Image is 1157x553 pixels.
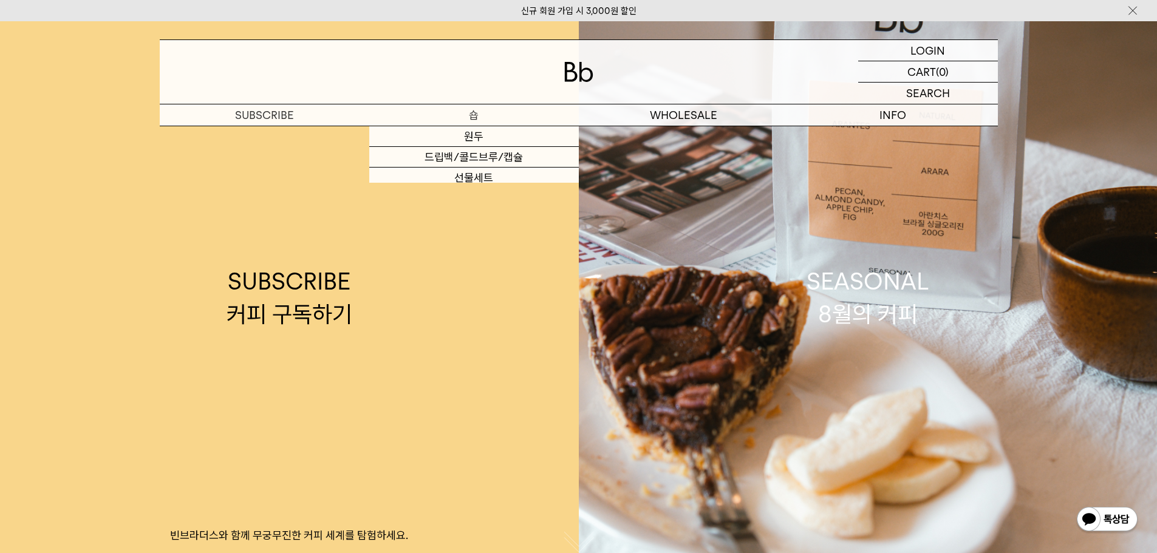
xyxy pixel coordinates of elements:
[807,265,929,330] div: SEASONAL 8월의 커피
[227,265,352,330] div: SUBSCRIBE 커피 구독하기
[788,104,998,126] p: INFO
[369,147,579,168] a: 드립백/콜드브루/캡슐
[936,61,949,82] p: (0)
[521,5,637,16] a: 신규 회원 가입 시 3,000원 할인
[564,62,593,82] img: 로고
[369,126,579,147] a: 원두
[160,104,369,126] a: SUBSCRIBE
[369,168,579,188] a: 선물세트
[369,104,579,126] a: 숍
[907,61,936,82] p: CART
[858,61,998,83] a: CART (0)
[1076,506,1139,535] img: 카카오톡 채널 1:1 채팅 버튼
[579,104,788,126] p: WHOLESALE
[858,40,998,61] a: LOGIN
[906,83,950,104] p: SEARCH
[910,40,945,61] p: LOGIN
